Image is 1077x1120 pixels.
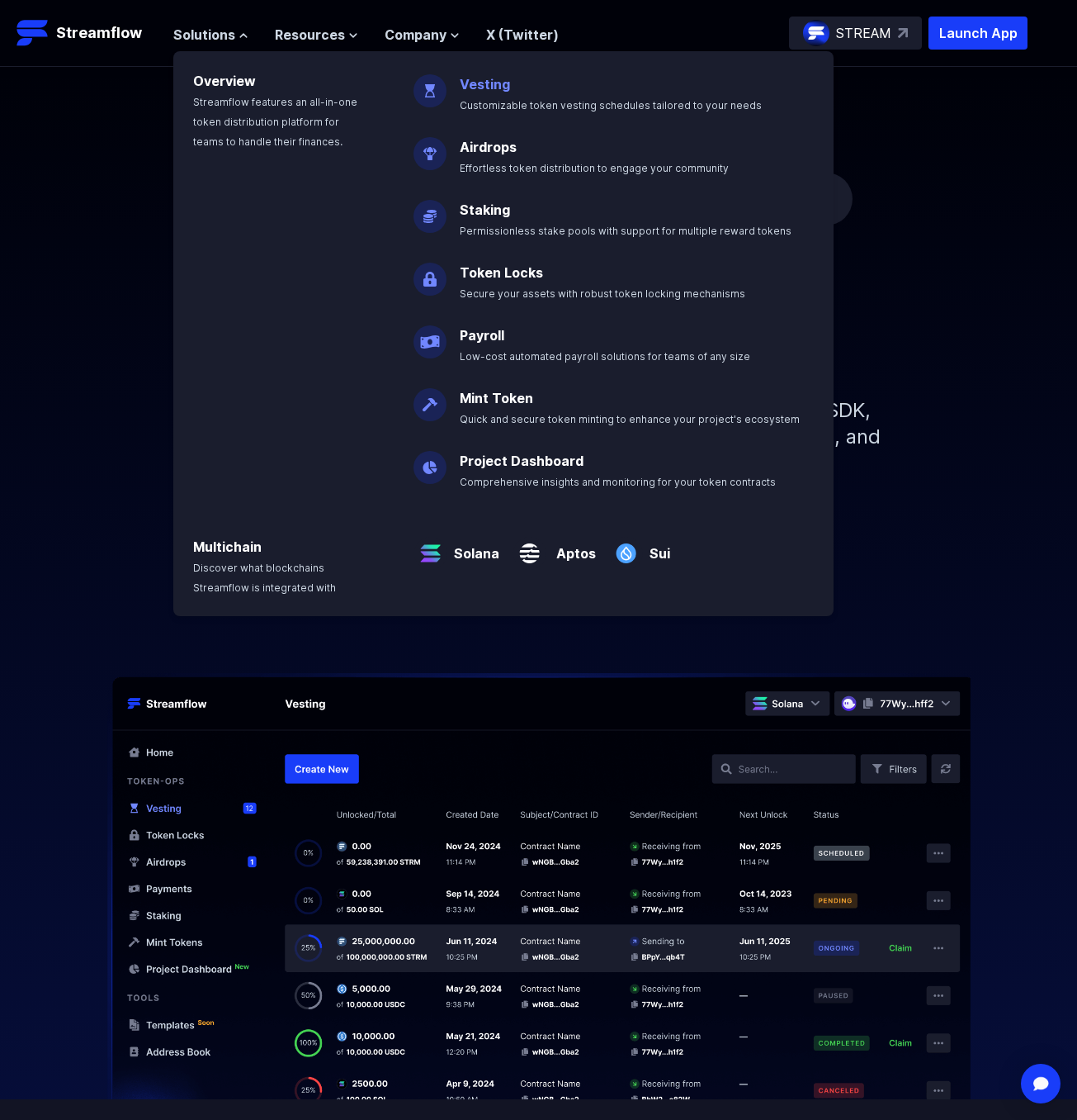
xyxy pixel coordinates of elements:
a: Payroll [460,327,504,344]
button: Company [385,25,460,45]
span: Streamflow features an all-in-one token distribution platform for teams to handle their finances. [193,96,357,148]
a: Streamflow [17,17,157,50]
a: Solana [447,530,499,563]
img: Airdrops [413,124,446,170]
img: Mint Token [413,375,446,421]
p: STREAM [836,23,891,43]
span: Effortless token distribution to engage your community [460,162,729,174]
img: Vesting [413,61,446,107]
span: Secure your assets with robust token locking mechanisms [460,287,745,300]
img: Hero Image [11,673,1067,1099]
h1: Token management infrastructure [168,265,910,371]
a: Mint Token [460,390,533,406]
a: Project Dashboard [460,453,583,469]
a: Airdrops [460,139,517,155]
img: streamflow-logo-circle.png [803,20,829,46]
img: Payroll [413,312,446,358]
p: Streamflow [56,21,142,45]
a: X (Twitter) [486,26,559,43]
a: Overview [193,73,256,89]
button: Launch App [928,17,1027,50]
button: Resources [275,25,358,45]
img: Token Locks [413,249,446,296]
span: Quick and secure token minting to enhance your project's ecosystem [460,413,800,425]
a: Staking [460,202,510,218]
img: Project Dashboard [413,438,446,484]
a: Aptos [546,530,596,563]
span: Comprehensive insights and monitoring for your token contracts [460,476,776,488]
span: Resources [275,25,345,45]
span: Discover what blockchains Streamflow is integrated with [193,562,336,594]
a: STREAM [789,17,922,50]
a: Token Locks [460,264,543,281]
span: Company [385,25,446,45]
img: Staking [413,187,446,233]
a: Multichain [193,539,262,555]
img: Sui [609,524,643,570]
span: Solutions [173,25,235,45]
a: Sui [643,530,670,563]
img: Streamflow Logo [17,17,50,50]
button: Solutions [173,25,248,45]
div: Open Intercom Messenger [1021,1064,1060,1103]
span: Low-cost automated payroll solutions for teams of any size [460,350,750,363]
a: Vesting [460,76,510,93]
span: Permissionless stake pools with support for multiple reward tokens [460,225,791,237]
img: Aptos [513,524,546,570]
img: Solana [413,524,447,570]
img: top-right-arrow.svg [898,28,908,38]
span: Customizable token vesting schedules tailored to your needs [460,99,762,112]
